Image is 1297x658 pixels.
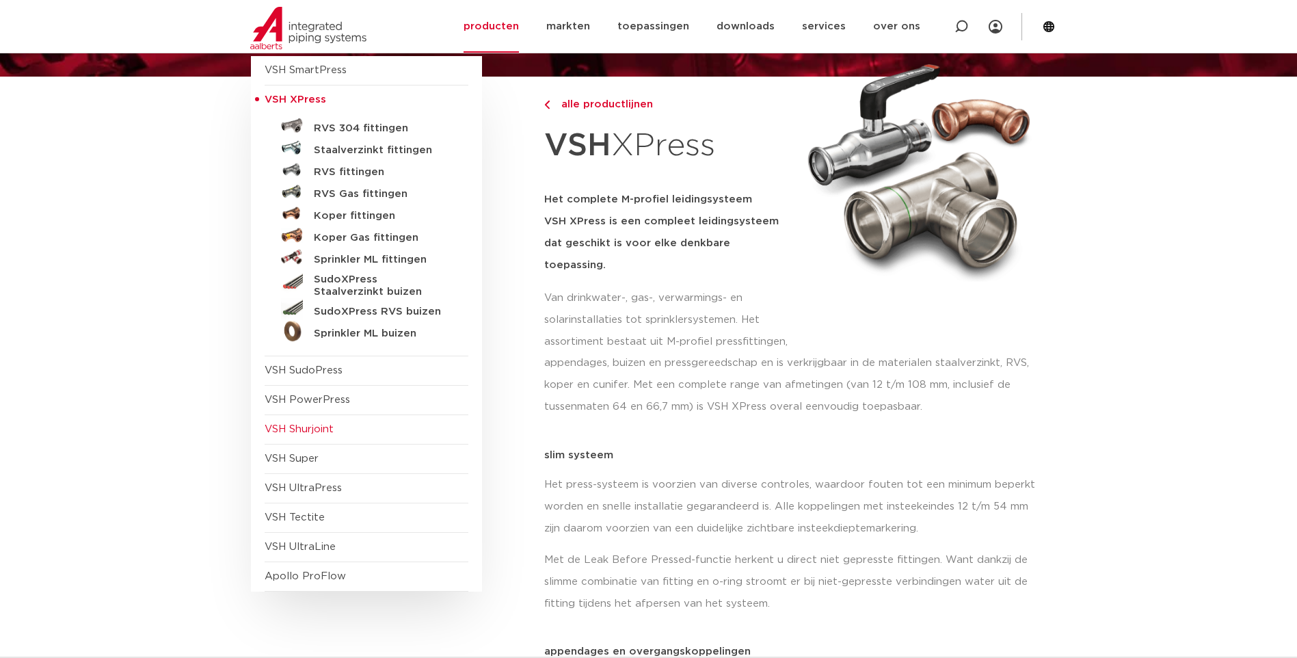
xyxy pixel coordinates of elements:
a: Staalverzinkt fittingen [265,137,468,159]
a: VSH UltraLine [265,542,336,552]
a: Sprinkler ML fittingen [265,246,468,268]
h5: Sprinkler ML fittingen [314,254,449,266]
a: VSH Super [265,453,319,464]
a: Koper fittingen [265,202,468,224]
a: VSH SudoPress [265,365,343,376]
h5: RVS Gas fittingen [314,188,449,200]
h1: XPress [544,120,792,172]
strong: VSH [544,130,611,161]
h5: Sprinkler ML buizen [314,328,449,340]
a: SudoXPress RVS buizen [265,298,468,320]
a: Sprinkler ML buizen [265,320,468,342]
a: VSH SmartPress [265,65,347,75]
p: Van drinkwater-, gas-, verwarmings- en solarinstallaties tot sprinklersystemen. Het assortiment b... [544,287,792,353]
h5: Koper fittingen [314,210,449,222]
a: VSH UltraPress [265,483,342,493]
span: alle productlijnen [553,99,653,109]
a: Apollo ProFlow [265,571,346,581]
a: RVS Gas fittingen [265,181,468,202]
p: Met de Leak Before Pressed-functie herkent u direct niet gepresste fittingen. Want dankzij de sli... [544,549,1047,615]
p: appendages, buizen en pressgereedschap en is verkrijgbaar in de materialen staalverzinkt, RVS, ko... [544,352,1047,418]
a: VSH Shurjoint [265,424,334,434]
a: RVS 304 fittingen [265,115,468,137]
h5: Het complete M-profiel leidingsysteem VSH XPress is een compleet leidingsysteem dat geschikt is v... [544,189,792,276]
a: Koper Gas fittingen [265,224,468,246]
a: VSH PowerPress [265,395,350,405]
a: alle productlijnen [544,96,792,113]
a: VSH Tectite [265,512,325,523]
h5: RVS fittingen [314,166,449,179]
a: SudoXPress Staalverzinkt buizen [265,268,468,298]
h5: SudoXPress RVS buizen [314,306,449,318]
p: slim systeem [544,450,1047,460]
p: appendages en overgangskoppelingen [544,646,1047,657]
img: chevron-right.svg [544,101,550,109]
span: VSH XPress [265,94,326,105]
h5: SudoXPress Staalverzinkt buizen [314,274,449,298]
h5: Staalverzinkt fittingen [314,144,449,157]
a: RVS fittingen [265,159,468,181]
p: Het press-systeem is voorzien van diverse controles, waardoor fouten tot een minimum beperkt word... [544,474,1047,540]
h5: RVS 304 fittingen [314,122,449,135]
h5: Koper Gas fittingen [314,232,449,244]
